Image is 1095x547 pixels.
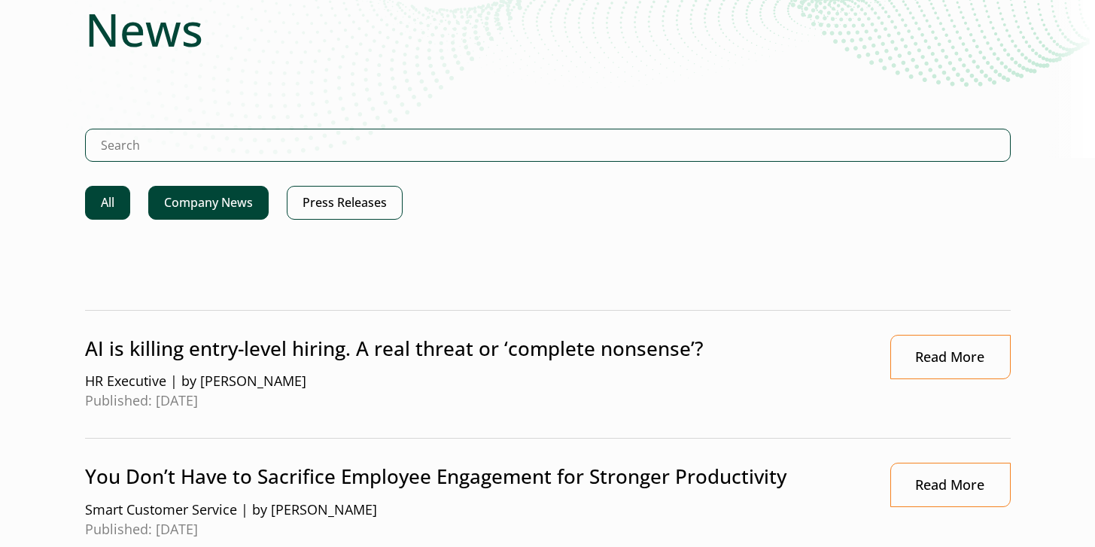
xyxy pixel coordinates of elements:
[85,372,859,391] span: HR Executive | by [PERSON_NAME]
[287,186,403,220] a: Press Releases
[85,335,859,363] p: AI is killing entry-level hiring. A real threat or ‘complete nonsense’?
[85,129,1011,162] input: Search
[85,463,859,491] p: You Don’t Have to Sacrifice Employee Engagement for Stronger Productivity
[85,2,1011,56] h1: News
[85,500,859,520] span: Smart Customer Service | by [PERSON_NAME]
[890,335,1011,379] a: Link opens in a new window
[890,463,1011,507] a: Link opens in a new window
[85,520,859,539] span: Published: [DATE]
[85,391,859,411] span: Published: [DATE]
[85,129,1011,186] form: Search Intradiem
[85,186,130,220] a: All
[148,186,269,220] a: Company News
